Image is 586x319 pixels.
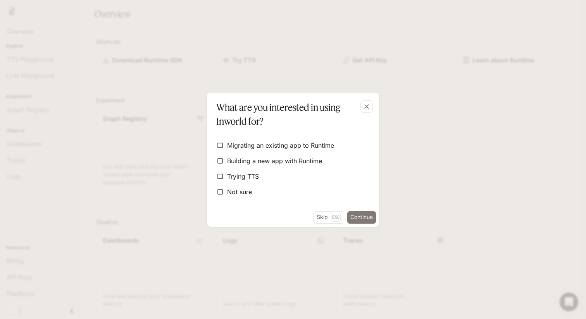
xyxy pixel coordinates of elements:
[347,211,376,224] button: Continue
[331,213,341,221] p: Esc
[313,211,344,224] button: SkipEsc
[227,156,322,166] span: Building a new app with Runtime
[216,100,367,128] p: What are you interested in using Inworld for?
[227,187,252,197] span: Not sure
[227,141,334,150] span: Migrating an existing app to Runtime
[227,172,259,181] span: Trying TTS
